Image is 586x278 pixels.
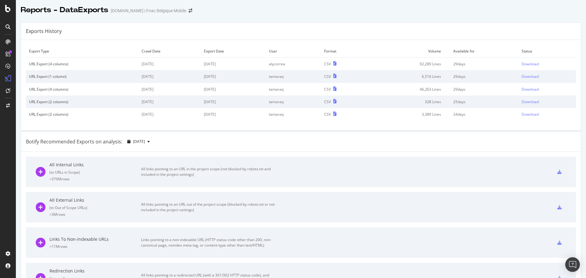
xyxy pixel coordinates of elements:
[139,96,201,108] td: [DATE]
[141,202,278,213] div: All links pointing to an URL out of the project scope (blocked by robots.txt or not included in t...
[324,87,331,92] div: CSV
[201,58,266,70] td: [DATE]
[450,58,518,70] td: 29 days
[522,74,573,79] a: Download
[139,45,201,58] td: Crawl Date
[139,58,201,70] td: [DATE]
[49,244,141,249] div: = 11M rows
[29,99,136,104] div: URL Export (2 columns)
[26,45,139,58] td: Export Type
[49,212,141,217] div: = 3M rows
[522,87,539,92] div: Download
[367,70,450,83] td: 6,516 Lines
[139,70,201,83] td: [DATE]
[266,58,321,70] td: alycorrea
[266,108,321,121] td: tamaraq
[49,197,141,203] div: All External Links
[111,8,186,14] div: [DOMAIN_NAME] | Fnac Belgique Mobile
[522,112,539,117] div: Download
[519,45,576,58] td: Status
[141,166,278,177] div: All links pointing to an URL in the project scope (not blocked by robots.txt and included in the ...
[201,96,266,108] td: [DATE]
[367,45,450,58] td: Volume
[139,83,201,96] td: [DATE]
[125,137,152,146] button: [DATE]
[266,70,321,83] td: tamaraq
[321,45,367,58] td: Format
[49,170,141,175] div: ( to URLs in Scope )
[29,112,136,117] div: URL Export (2 columns)
[141,237,278,248] div: Links pointing to a non-indexable URL (HTTP status code other than 200, non-canonical page, noind...
[557,205,562,209] div: csv-export
[201,70,266,83] td: [DATE]
[26,28,62,35] div: Exports History
[324,112,331,117] div: CSV
[49,162,141,168] div: All Internal Links
[450,45,518,58] td: Available for
[49,205,141,210] div: ( to Out of Scope URLs )
[367,83,450,96] td: 46,263 Lines
[367,96,450,108] td: 328 Lines
[557,170,562,174] div: csv-export
[522,61,573,67] a: Download
[266,45,321,58] td: User
[133,139,145,144] span: 2025 Sep. 5th
[450,96,518,108] td: 25 days
[201,45,266,58] td: Export Date
[189,9,192,13] div: arrow-right-arrow-left
[324,99,331,104] div: CSV
[367,58,450,70] td: 92,289 Lines
[324,74,331,79] div: CSV
[26,138,122,145] div: Botify Recommended Exports on analysis:
[49,236,141,242] div: Links To Non-Indexable URLs
[522,99,573,104] a: Download
[49,268,141,274] div: Redirection Links
[522,61,539,67] div: Download
[29,74,136,79] div: URL Export (1 column)
[49,176,141,182] div: = 379M rows
[450,108,518,121] td: 24 days
[29,61,136,67] div: URL Export (4 columns)
[266,96,321,108] td: tamaraq
[266,83,321,96] td: tamaraq
[139,108,201,121] td: [DATE]
[324,61,331,67] div: CSV
[450,83,518,96] td: 29 days
[367,108,450,121] td: 3,389 Lines
[522,99,539,104] div: Download
[522,112,573,117] a: Download
[21,5,108,15] div: Reports - DataExports
[522,74,539,79] div: Download
[201,108,266,121] td: [DATE]
[565,257,580,272] div: Open Intercom Messenger
[29,87,136,92] div: URL Export (4 columns)
[522,87,573,92] a: Download
[201,83,266,96] td: [DATE]
[450,70,518,83] td: 29 days
[557,240,562,245] div: csv-export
